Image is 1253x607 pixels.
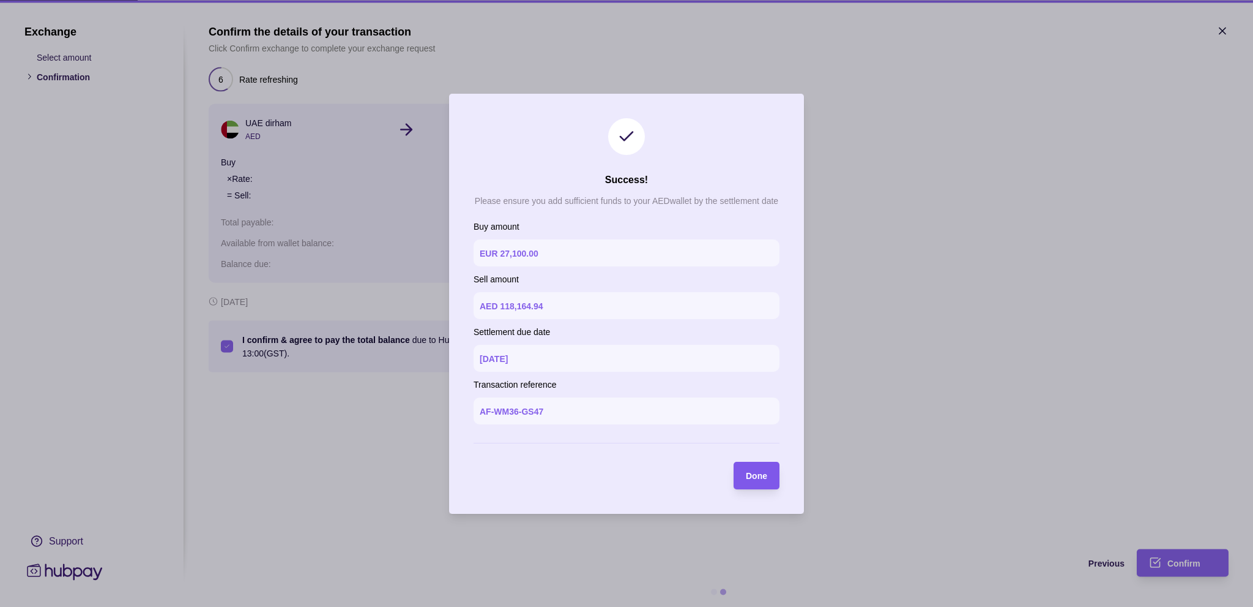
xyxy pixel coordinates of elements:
button: Done [734,462,779,489]
p: Sell amount [474,273,779,286]
p: Buy amount [474,220,779,233]
p: AED 118,164.94 [480,301,543,311]
p: Transaction reference [474,378,779,391]
h2: Success! [605,173,648,187]
p: EUR 27,100.00 [480,249,538,258]
p: Settlement due date [474,325,779,339]
p: AF-WM36-GS47 [480,407,543,417]
p: Please ensure you add sufficient funds to your AED wallet by the settlement date [475,196,778,206]
p: [DATE] [480,354,508,364]
span: Done [746,471,767,481]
